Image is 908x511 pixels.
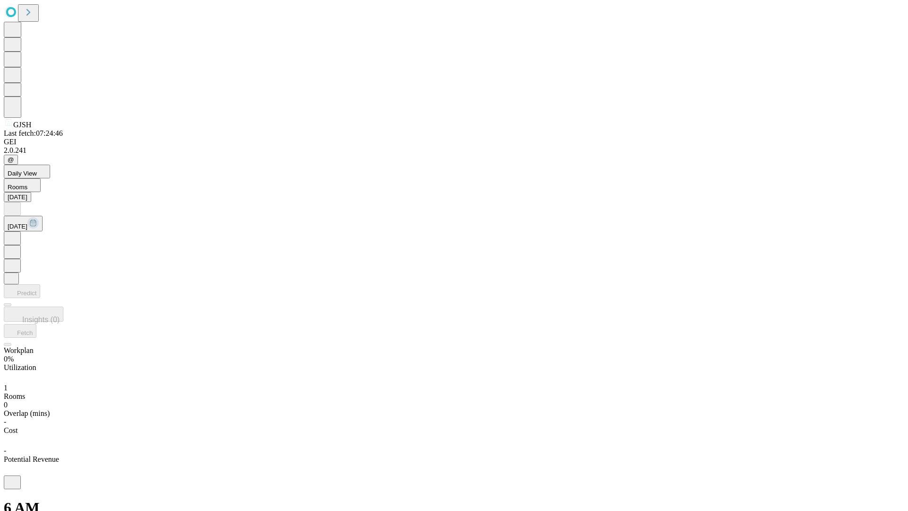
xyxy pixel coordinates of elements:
button: Predict [4,284,40,298]
span: Utilization [4,363,36,371]
button: Fetch [4,324,36,338]
span: Overlap (mins) [4,409,50,417]
div: GEI [4,138,904,146]
span: Insights (0) [22,316,60,324]
span: [DATE] [8,223,27,230]
span: 1 [4,384,8,392]
span: Last fetch: 07:24:46 [4,129,63,137]
span: Rooms [8,184,27,191]
button: Rooms [4,178,41,192]
button: Daily View [4,165,50,178]
button: [DATE] [4,192,31,202]
span: GJSH [13,121,31,129]
span: Workplan [4,346,34,354]
span: - [4,418,6,426]
span: - [4,447,6,455]
span: @ [8,156,14,163]
span: 0% [4,355,14,363]
span: Daily View [8,170,37,177]
span: Rooms [4,392,25,400]
div: 2.0.241 [4,146,904,155]
button: Insights (0) [4,307,63,322]
button: [DATE] [4,216,43,231]
button: @ [4,155,18,165]
span: Potential Revenue [4,455,59,463]
span: Cost [4,426,17,434]
span: 0 [4,401,8,409]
